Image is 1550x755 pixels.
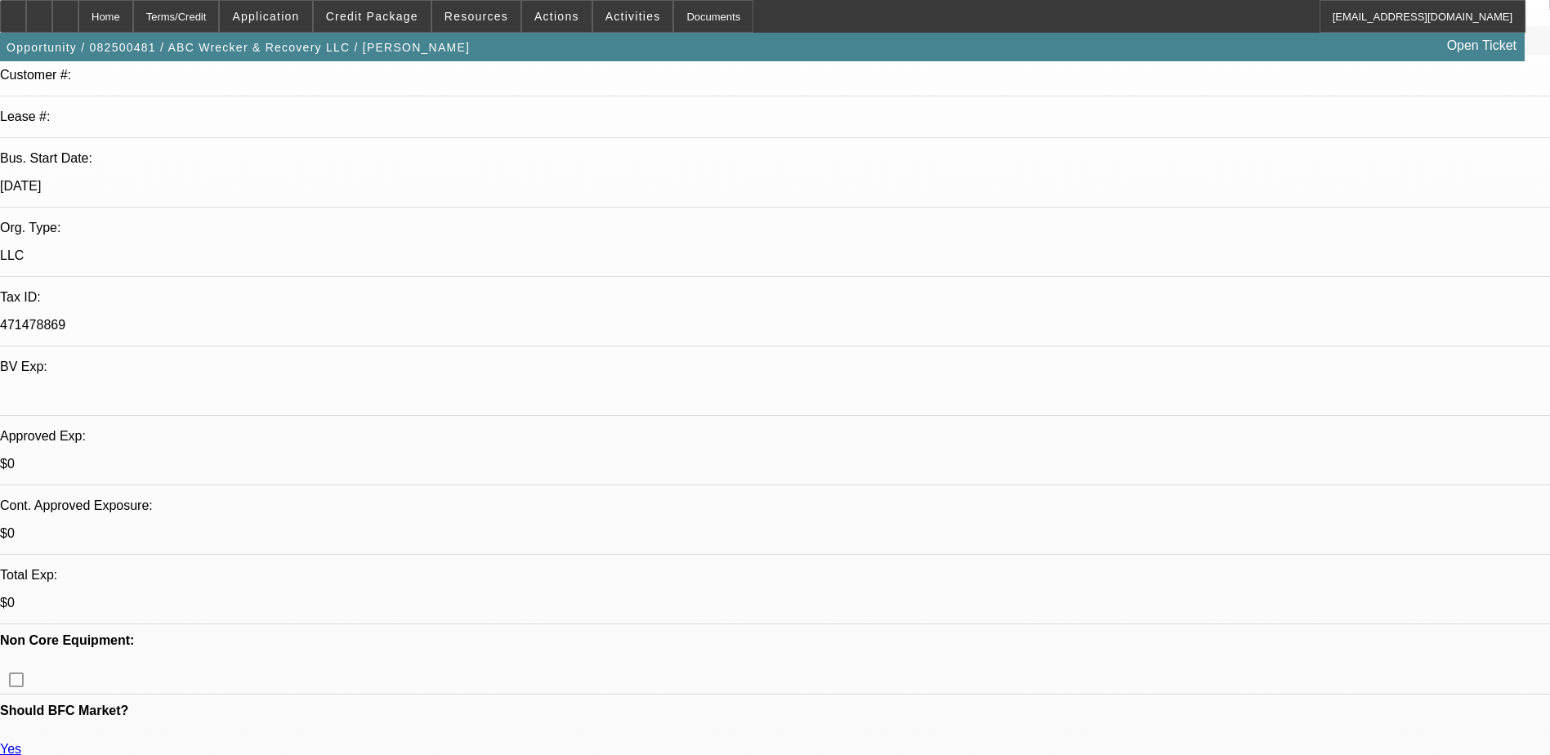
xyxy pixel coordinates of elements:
button: Application [220,1,311,32]
span: Activities [605,10,661,23]
span: Credit Package [326,10,418,23]
button: Actions [522,1,592,32]
span: Application [232,10,299,23]
span: Actions [534,10,579,23]
a: Open Ticket [1441,32,1523,60]
span: Opportunity / 082500481 / ABC Wrecker & Recovery LLC / [PERSON_NAME] [7,41,470,54]
button: Resources [432,1,520,32]
button: Activities [593,1,673,32]
button: Credit Package [314,1,431,32]
span: Resources [444,10,508,23]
